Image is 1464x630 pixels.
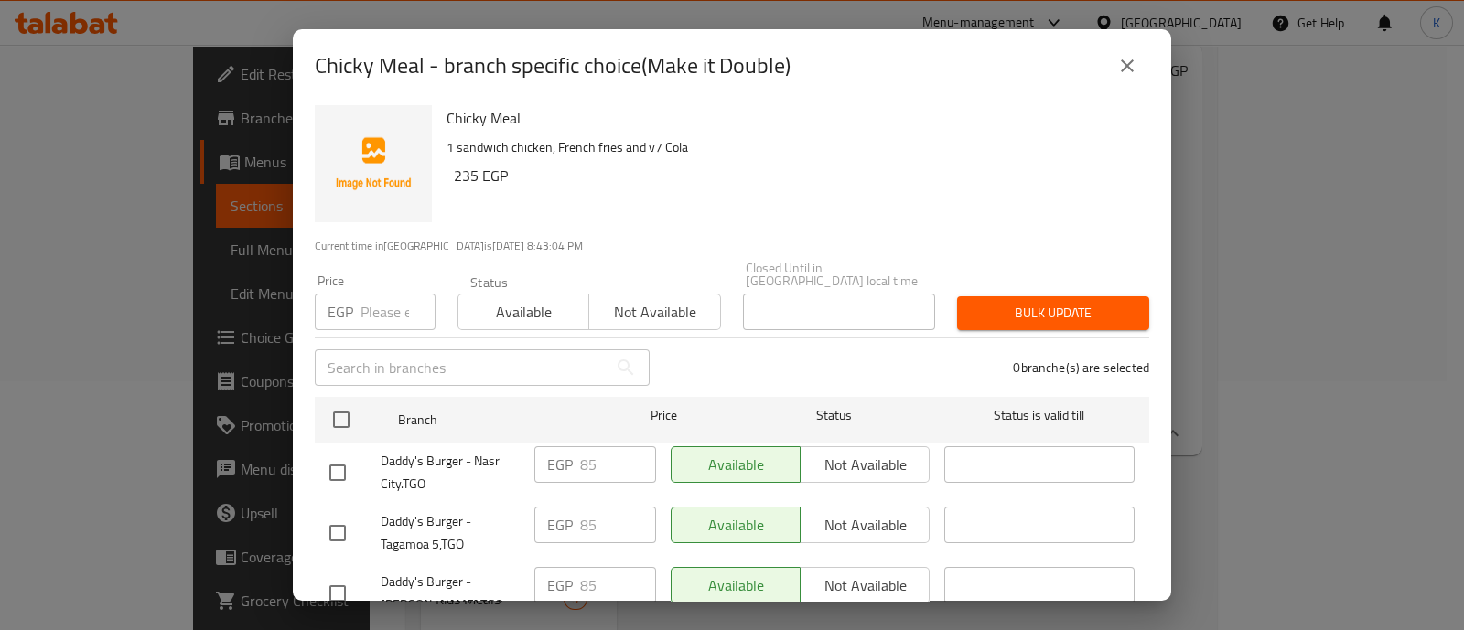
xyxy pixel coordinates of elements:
span: Status is valid till [944,404,1135,427]
span: Daddy's Burger - Nasr City.TGO [381,450,520,496]
span: Bulk update [972,302,1135,325]
span: Price [603,404,725,427]
p: EGP [547,454,573,475]
h6: Chicky Meal [447,105,1135,131]
button: Available [457,294,589,330]
button: Not available [588,294,720,330]
h2: Chicky Meal - branch specific choice(Make it Double) [315,51,791,80]
span: Not available [597,299,713,326]
img: Chicky Meal [315,105,432,222]
button: close [1105,44,1149,88]
span: Daddy's Burger - [PERSON_NAME],TGO [381,571,520,616]
input: Please enter price [580,567,656,603]
span: Daddy's Burger - Tagamoa 5,TGO [381,510,520,556]
input: Search in branches [315,349,608,386]
span: Branch [398,409,588,432]
p: EGP [328,301,353,323]
p: 0 branche(s) are selected [1013,358,1149,377]
h6: 235 EGP [454,163,1135,188]
p: 1 sandwich chicken, French fries and v7 Cola [447,136,1135,159]
input: Please enter price [580,507,656,543]
p: EGP [547,574,573,596]
span: Available [466,299,582,326]
button: Bulk update [957,296,1149,330]
p: EGP [547,514,573,536]
span: Status [739,404,930,427]
p: Current time in [GEOGRAPHIC_DATA] is [DATE] 8:43:04 PM [315,238,1149,254]
input: Please enter price [580,446,656,483]
input: Please enter price [361,294,436,330]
